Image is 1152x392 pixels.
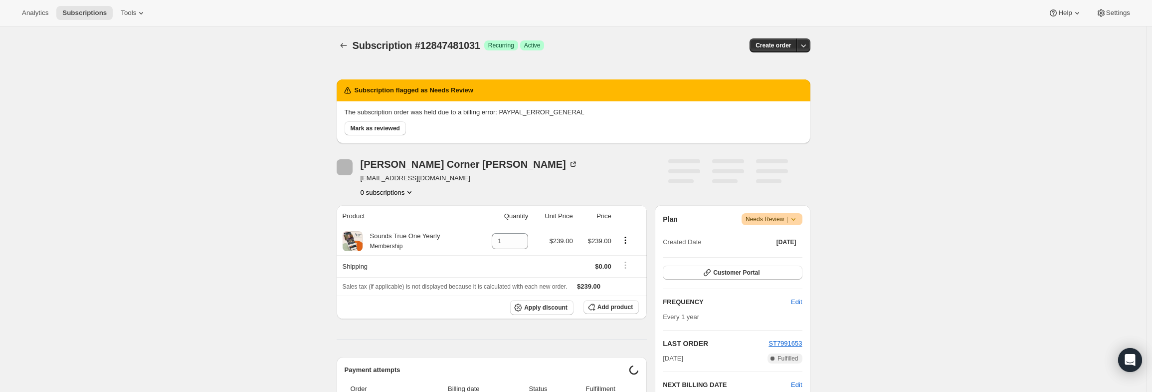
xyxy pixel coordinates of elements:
h2: FREQUENCY [663,297,791,307]
span: [DATE] [663,354,683,364]
span: Recurring [488,41,514,49]
span: Customer Portal [713,269,760,277]
span: Apply discount [524,304,568,312]
div: Open Intercom Messenger [1118,348,1142,372]
button: Mark as reviewed [345,121,406,135]
th: Unit Price [531,205,576,227]
button: Shipping actions [617,260,633,271]
span: $239.00 [550,237,573,245]
button: Product actions [361,187,415,197]
span: Settings [1106,9,1130,17]
img: product img [343,231,363,251]
button: Subscriptions [337,38,351,52]
span: Help [1058,9,1072,17]
button: Add product [583,300,639,314]
h2: LAST ORDER [663,339,768,349]
span: Tools [121,9,136,17]
button: Edit [785,294,808,310]
span: Sales tax (if applicable) is not displayed because it is calculated with each new order. [343,283,568,290]
p: The subscription order was held due to a billing error: PAYPAL_ERROR_GENERAL [345,107,802,117]
span: [EMAIL_ADDRESS][DOMAIN_NAME] [361,173,578,183]
button: Product actions [617,235,633,246]
span: $239.00 [588,237,611,245]
button: [DATE] [770,235,802,249]
button: ST7991653 [768,339,802,349]
div: Sounds True One Yearly [363,231,440,251]
button: Tools [115,6,152,20]
div: [PERSON_NAME] Corner [PERSON_NAME] [361,159,578,169]
span: Active [524,41,541,49]
span: Create order [756,41,791,49]
button: Edit [791,380,802,390]
small: Membership [370,243,403,250]
span: Subscription #12847481031 [353,40,480,51]
h2: Payment attempts [345,365,629,375]
span: Mark as reviewed [351,124,400,132]
h2: Plan [663,214,678,224]
h2: Subscription flagged as Needs Review [355,85,473,95]
button: Customer Portal [663,266,802,280]
button: Apply discount [510,300,574,315]
button: Help [1042,6,1088,20]
span: $0.00 [595,263,611,270]
button: Subscriptions [56,6,113,20]
span: Analytics [22,9,48,17]
span: | [786,215,788,223]
span: Every 1 year [663,313,699,321]
th: Quantity [476,205,531,227]
span: Phyllis Corner Clarke [337,159,353,175]
a: ST7991653 [768,340,802,347]
span: Created Date [663,237,701,247]
button: Settings [1090,6,1136,20]
button: Create order [750,38,797,52]
span: Edit [791,297,802,307]
span: Fulfilled [777,355,798,363]
h2: NEXT BILLING DATE [663,380,791,390]
span: Needs Review [746,214,798,224]
span: Add product [597,303,633,311]
span: [DATE] [776,238,796,246]
span: $239.00 [577,283,600,290]
button: Analytics [16,6,54,20]
th: Shipping [337,255,476,277]
span: Subscriptions [62,9,107,17]
th: Product [337,205,476,227]
th: Price [576,205,614,227]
